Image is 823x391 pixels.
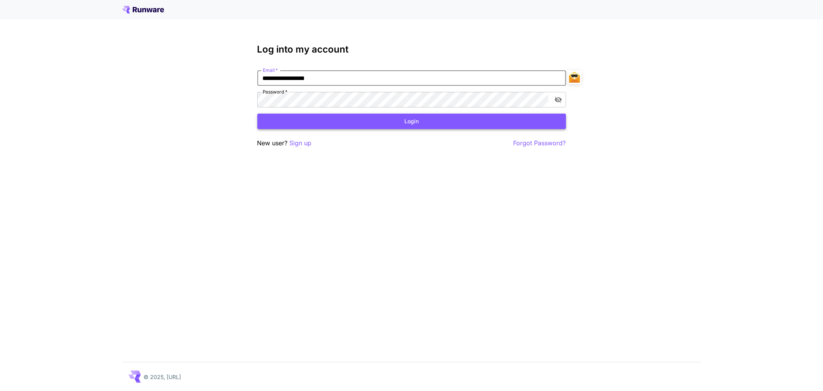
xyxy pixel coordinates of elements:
[257,114,566,129] button: Login
[569,72,580,83] button: Insert temporary email
[263,88,287,95] label: Password
[257,44,566,55] h3: Log into my account
[514,138,566,148] button: Forgot Password?
[551,93,565,107] button: toggle password visibility
[144,373,181,381] p: © 2025, [URL]
[263,67,278,73] label: Email
[257,138,312,148] p: New user?
[290,138,312,148] button: Sign up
